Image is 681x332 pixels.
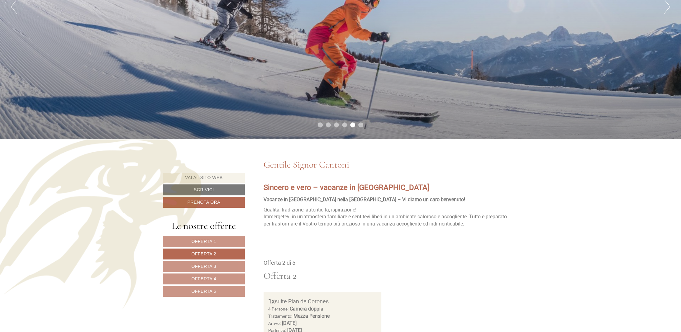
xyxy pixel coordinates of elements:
div: suite Plan de Corones [268,297,377,306]
b: [DATE] [282,320,297,326]
b: Camera doppia [290,306,323,312]
b: 1x [268,297,275,305]
div: Offerta 2 [264,269,297,283]
small: Arrivo: [268,321,281,326]
p: Sincero e vero – vacanze in [GEOGRAPHIC_DATA] [264,182,509,193]
h1: Gentile Signor Cantoni [264,159,349,170]
p: Qualità, tradizione, autenticità, ispirazione! Immergetevi in un’atmosfera familiare e sentitevi ... [264,206,509,228]
small: 4 Persone: [268,306,288,311]
span: Offerta 2 di 5 [264,259,295,266]
small: Trattamento: [268,314,292,319]
b: Mezza Pensione [293,313,330,319]
strong: Vacanze in [GEOGRAPHIC_DATA] nella [GEOGRAPHIC_DATA] – Vi diamo un caro benvenuto! [264,197,465,202]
